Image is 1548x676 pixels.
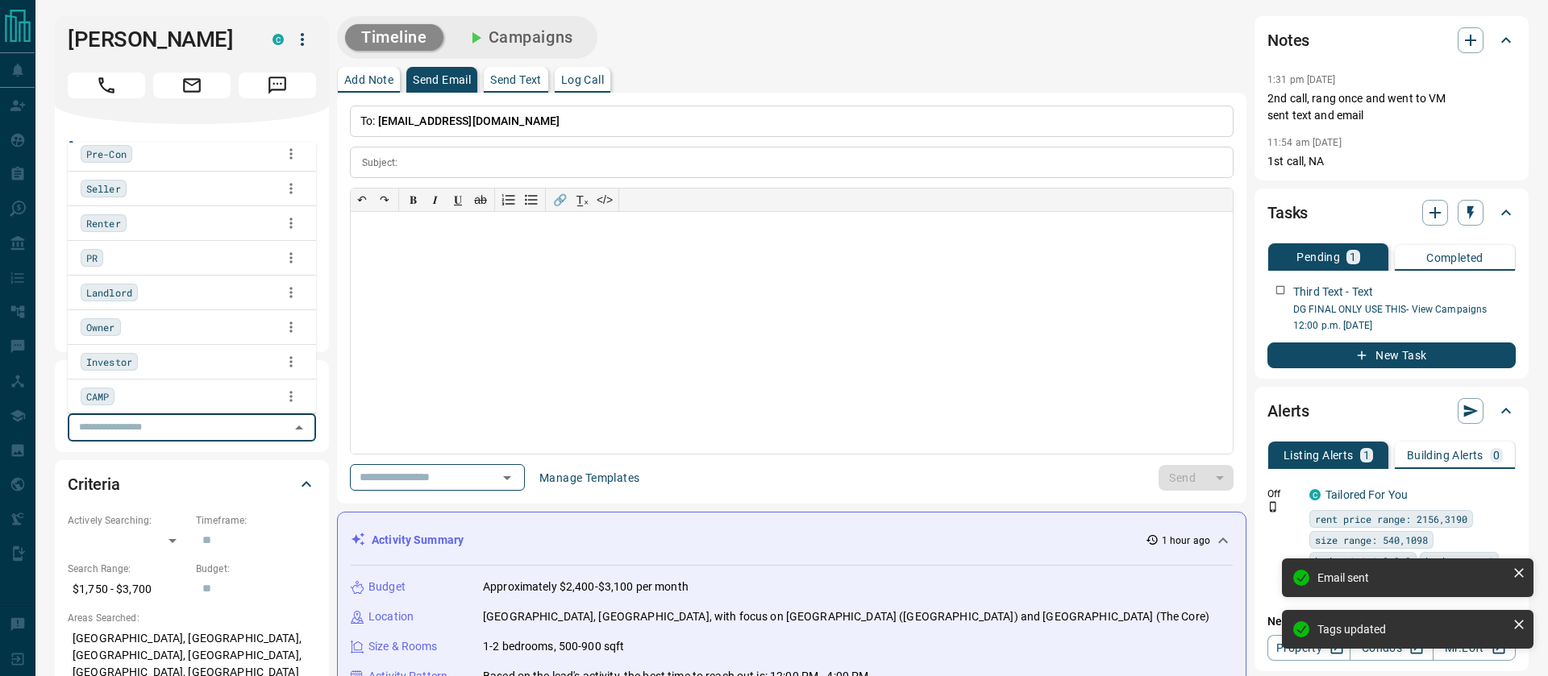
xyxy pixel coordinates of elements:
[86,180,121,197] span: Seller
[1293,284,1373,301] p: Third Text - Text
[68,611,316,625] p: Areas Searched:
[68,465,316,504] div: Criteria
[1363,450,1370,461] p: 1
[68,27,248,52] h1: [PERSON_NAME]
[368,579,406,595] p: Budget
[1309,489,1321,500] div: condos.ca
[1267,613,1516,630] p: New Alert:
[1159,465,1234,491] div: split button
[1315,532,1428,548] span: size range: 540,1098
[1267,74,1336,85] p: 1:31 pm [DATE]
[86,215,121,231] span: Renter
[86,388,109,404] span: CAMP
[490,74,542,85] p: Send Text
[483,608,1209,625] p: [GEOGRAPHIC_DATA], [GEOGRAPHIC_DATA], with focus on [GEOGRAPHIC_DATA] ([GEOGRAPHIC_DATA]) and [GE...
[86,354,132,370] span: Investor
[450,24,589,51] button: Campaigns
[483,579,689,595] p: Approximately $2,400-$3,100 per month
[1293,318,1516,333] p: 12:00 p.m. [DATE]
[561,74,604,85] p: Log Call
[520,189,543,211] button: Bullet list
[593,189,616,211] button: </>
[1267,398,1309,424] h2: Alerts
[1317,571,1506,584] div: Email sent
[454,193,462,206] span: 𝐔
[447,189,469,211] button: 𝐔
[1267,200,1308,226] h2: Tasks
[1493,450,1500,461] p: 0
[1162,533,1210,548] p: 1 hour ago
[68,576,188,603] p: $1,750 - $3,700
[155,137,174,156] button: Open
[350,106,1234,137] p: To:
[1426,252,1483,263] p: Completed
[483,638,624,655] p: 1-2 bedrooms, 500-900 sqft
[1267,193,1516,232] div: Tasks
[68,513,188,528] p: Actively Searching:
[368,638,438,655] p: Size & Rooms
[1407,450,1483,461] p: Building Alerts
[86,250,98,266] span: PR
[474,193,487,206] s: ab
[402,189,424,211] button: 𝐁
[68,73,145,98] span: Call
[530,465,649,491] button: Manage Templates
[351,189,373,211] button: ↶
[288,417,310,439] button: Close
[496,467,518,489] button: Open
[1315,553,1411,569] span: beds: 1.1-1.9,2-2
[86,146,127,162] span: Pre-Con
[368,608,414,625] p: Location
[1267,90,1516,124] p: 2nd call, rang once and went to VM sent text and email
[351,525,1233,555] div: Activity Summary1 hour ago
[68,471,120,497] h2: Criteria
[373,189,396,211] button: ↷
[1293,304,1487,315] a: DG FINAL ONLY USE THIS- View Campaigns
[153,73,231,98] span: Email
[372,532,464,549] p: Activity Summary
[273,34,284,45] div: condos.ca
[239,73,316,98] span: Message
[1267,153,1516,170] p: 1st call, NA
[68,562,188,576] p: Search Range:
[469,189,492,211] button: ab
[497,189,520,211] button: Numbered list
[196,562,316,576] p: Budget:
[1425,553,1493,569] span: bathrooms: 1
[424,189,447,211] button: 𝑰
[362,156,397,170] p: Subject:
[1315,511,1467,527] span: rent price range: 2156,3190
[1317,623,1506,636] div: Tags updated
[1267,342,1516,368] button: New Task
[413,74,471,85] p: Send Email
[1296,251,1340,263] p: Pending
[86,284,132,301] span: Landlord
[1267,635,1350,661] a: Property
[571,189,593,211] button: T̲ₓ
[1267,27,1309,53] h2: Notes
[344,74,393,85] p: Add Note
[345,24,443,51] button: Timeline
[196,513,316,528] p: Timeframe:
[1267,137,1342,148] p: 11:54 am [DATE]
[86,319,115,335] span: Owner
[1325,488,1408,501] a: Tailored For You
[378,114,560,127] span: [EMAIL_ADDRESS][DOMAIN_NAME]
[1267,487,1300,501] p: Off
[548,189,571,211] button: 🔗
[1284,450,1354,461] p: Listing Alerts
[1267,21,1516,60] div: Notes
[1267,392,1516,430] div: Alerts
[1267,501,1279,512] svg: Push Notification Only
[1350,251,1356,263] p: 1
